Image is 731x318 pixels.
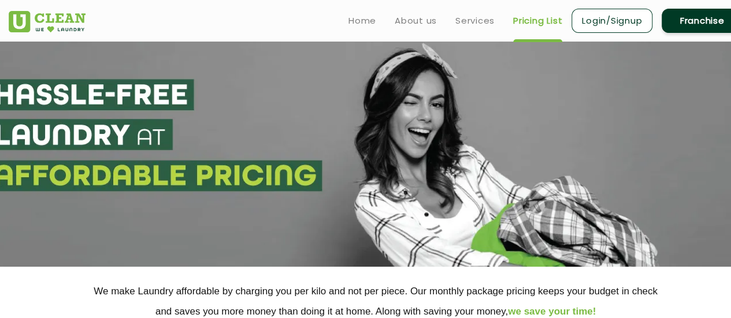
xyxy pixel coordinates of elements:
img: UClean Laundry and Dry Cleaning [9,11,86,32]
a: Pricing List [513,14,562,28]
span: we save your time! [508,306,596,317]
a: Login/Signup [572,9,652,33]
a: Services [455,14,495,28]
a: Home [348,14,376,28]
a: About us [395,14,437,28]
